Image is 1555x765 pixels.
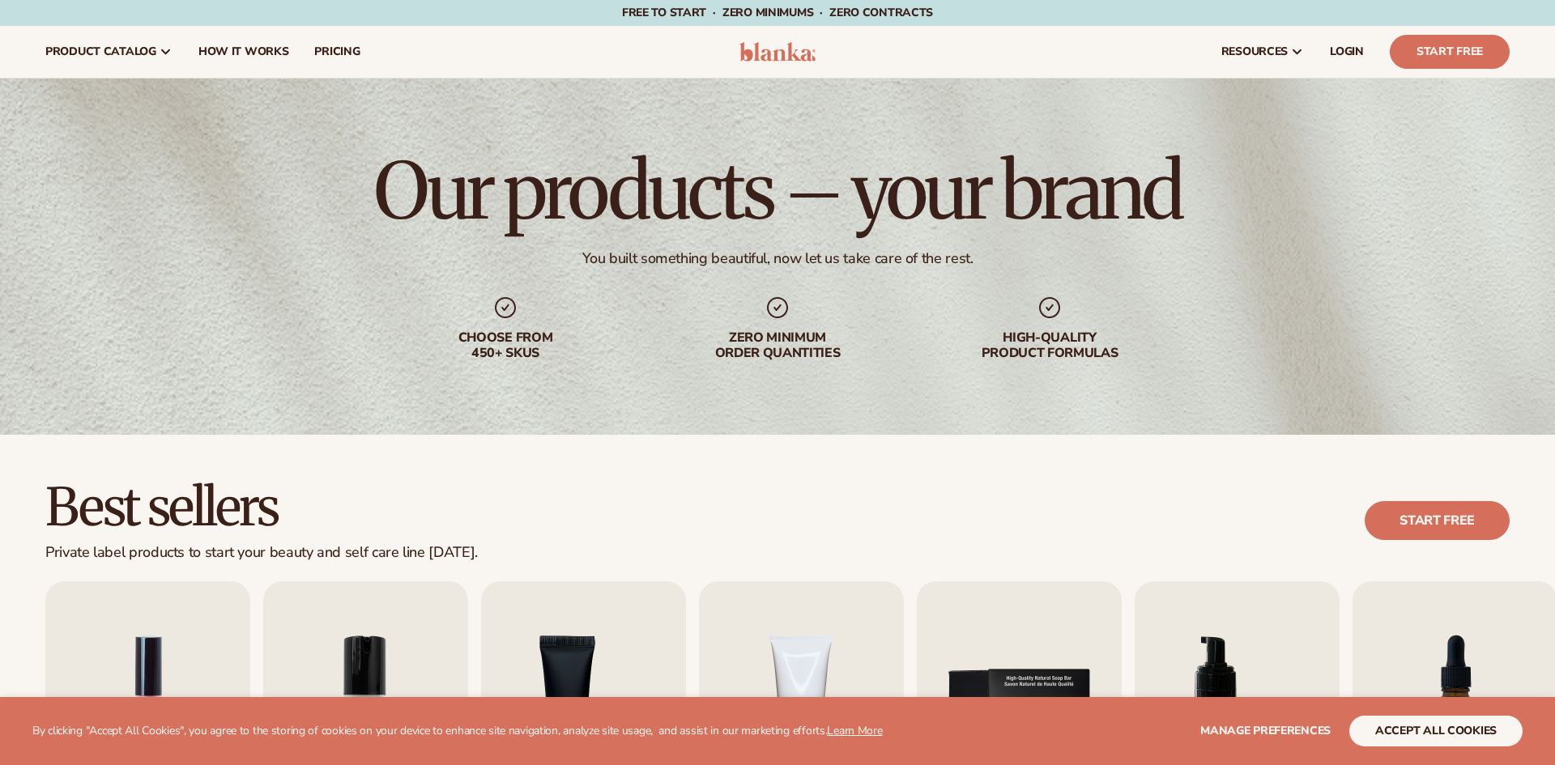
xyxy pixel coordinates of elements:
a: product catalog [32,26,185,78]
a: resources [1208,26,1317,78]
img: logo [739,42,816,62]
p: By clicking "Accept All Cookies", you agree to the storing of cookies on your device to enhance s... [32,725,883,738]
div: Choose from 450+ Skus [402,330,609,361]
span: Manage preferences [1200,723,1331,738]
span: Free to start · ZERO minimums · ZERO contracts [622,5,933,20]
span: product catalog [45,45,156,58]
a: Start Free [1390,35,1510,69]
a: Learn More [827,723,882,738]
span: resources [1221,45,1288,58]
h2: Best sellers [45,480,478,534]
span: How It Works [198,45,289,58]
a: pricing [301,26,373,78]
a: How It Works [185,26,302,78]
span: LOGIN [1330,45,1364,58]
div: Zero minimum order quantities [674,330,881,361]
button: accept all cookies [1349,716,1523,746]
h1: Our products – your brand [374,152,1181,230]
div: High-quality product formulas [946,330,1153,361]
button: Manage preferences [1200,716,1331,746]
div: You built something beautiful, now let us take care of the rest. [582,249,973,268]
div: Private label products to start your beauty and self care line [DATE]. [45,544,478,562]
a: Start free [1365,501,1510,540]
span: pricing [314,45,360,58]
a: LOGIN [1317,26,1377,78]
